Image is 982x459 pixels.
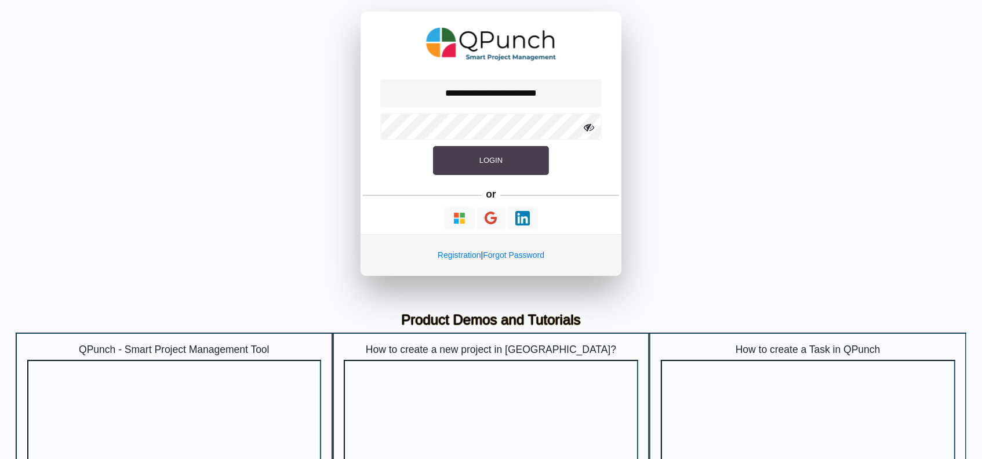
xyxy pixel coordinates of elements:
button: Continue With Google [477,207,505,231]
img: QPunch [426,23,557,65]
h5: QPunch - Smart Project Management Tool [27,344,322,356]
h3: Product Demos and Tutorials [24,312,958,329]
img: Loading... [452,211,467,225]
h5: How to create a Task in QPunch [661,344,955,356]
span: Login [479,156,503,165]
img: Loading... [515,211,530,225]
button: Login [433,146,549,175]
a: Forgot Password [483,250,544,260]
button: Continue With Microsoft Azure [444,207,475,230]
h5: How to create a new project in [GEOGRAPHIC_DATA]? [344,344,638,356]
div: | [361,234,621,276]
button: Continue With LinkedIn [507,207,538,230]
h5: or [484,187,499,203]
a: Registration [438,250,481,260]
